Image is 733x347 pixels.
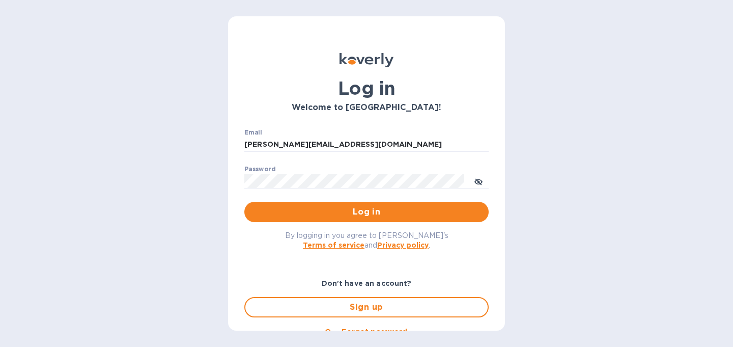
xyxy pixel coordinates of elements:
[244,103,489,113] h3: Welcome to [GEOGRAPHIC_DATA]!
[322,279,412,287] b: Don't have an account?
[244,77,489,99] h1: Log in
[244,202,489,222] button: Log in
[244,166,275,172] label: Password
[244,297,489,317] button: Sign up
[468,171,489,191] button: toggle password visibility
[377,241,429,249] a: Privacy policy
[342,328,407,336] u: Forgot password
[252,206,481,218] span: Log in
[244,137,489,152] input: Enter email address
[285,231,448,249] span: By logging in you agree to [PERSON_NAME]'s and .
[244,129,262,136] label: Email
[303,241,364,249] a: Terms of service
[340,53,393,67] img: Koverly
[253,301,480,313] span: Sign up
